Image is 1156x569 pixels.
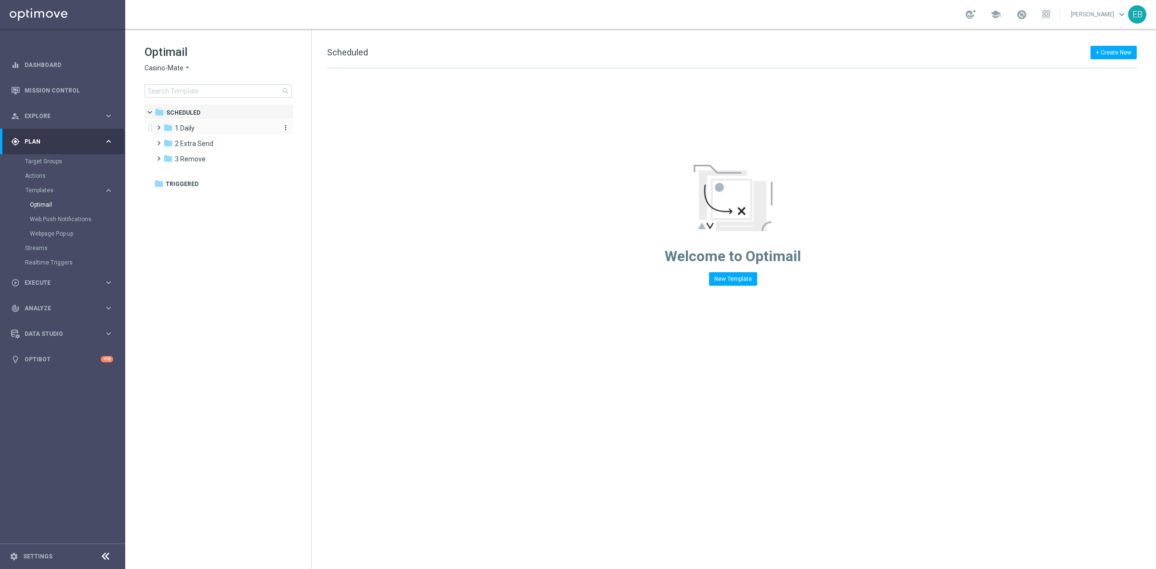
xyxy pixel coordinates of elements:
[25,158,100,165] a: Target Groups
[11,112,114,120] button: person_search Explore keyboard_arrow_right
[30,198,124,212] div: Optimail
[11,278,20,287] i: play_circle_outline
[30,212,124,226] div: Web Push Notifications
[11,52,113,78] div: Dashboard
[709,272,757,286] button: New Template
[11,112,20,120] i: person_search
[1090,46,1137,59] button: + Create New
[280,123,289,132] button: more_vert
[25,259,100,266] a: Realtime Triggers
[25,78,113,103] a: Mission Control
[104,186,113,195] i: keyboard_arrow_right
[990,9,1001,20] span: school
[11,279,114,287] button: play_circle_outline Execute keyboard_arrow_right
[25,154,124,169] div: Target Groups
[144,64,184,73] span: Casino-Mate
[665,248,801,265] span: Welcome to Optimail
[11,61,114,69] button: equalizer Dashboard
[694,165,773,231] img: emptyStateManageTemplates.jpg
[25,241,124,255] div: Streams
[23,554,53,559] a: Settings
[26,187,104,193] div: Templates
[25,183,124,241] div: Templates
[175,139,213,148] span: 2 Extra Send
[25,255,124,270] div: Realtime Triggers
[104,304,113,313] i: keyboard_arrow_right
[144,64,191,73] button: Casino-Mate arrow_drop_down
[11,346,113,372] div: Optibot
[25,346,101,372] a: Optibot
[25,139,104,145] span: Plan
[30,226,124,241] div: Webpage Pop-up
[327,47,368,57] span: Scheduled
[30,215,100,223] a: Web Push Notifications
[144,44,292,60] h1: Optimail
[184,64,191,73] i: arrow_drop_down
[25,331,104,337] span: Data Studio
[104,329,113,338] i: keyboard_arrow_right
[104,111,113,120] i: keyboard_arrow_right
[11,278,104,287] div: Execute
[30,230,100,238] a: Webpage Pop-up
[282,87,289,95] span: search
[25,172,100,180] a: Actions
[104,278,113,287] i: keyboard_arrow_right
[101,356,113,362] div: +10
[175,155,206,163] span: 3 Remove
[25,186,114,194] button: Templates keyboard_arrow_right
[11,137,104,146] div: Plan
[282,124,289,132] i: more_vert
[11,138,114,146] button: gps_fixed Plan keyboard_arrow_right
[25,244,100,252] a: Streams
[11,355,20,364] i: lightbulb
[166,180,198,188] span: Triggered
[11,356,114,363] button: lightbulb Optibot +10
[25,113,104,119] span: Explore
[11,112,104,120] div: Explore
[11,61,20,69] i: equalizer
[1070,7,1128,22] a: [PERSON_NAME]keyboard_arrow_down
[11,304,104,313] div: Analyze
[175,124,195,132] span: 1 Daily
[144,84,292,98] input: Search Template
[30,201,100,209] a: Optimail
[155,107,164,117] i: folder
[25,305,104,311] span: Analyze
[163,123,173,132] i: folder
[1128,5,1146,24] div: EB
[154,179,164,188] i: folder
[11,304,114,312] button: track_changes Analyze keyboard_arrow_right
[10,552,18,561] i: settings
[166,108,200,117] span: Scheduled
[104,137,113,146] i: keyboard_arrow_right
[163,154,173,163] i: folder
[26,187,94,193] span: Templates
[25,280,104,286] span: Execute
[11,87,114,94] button: Mission Control
[11,304,20,313] i: track_changes
[11,330,114,338] button: Data Studio keyboard_arrow_right
[163,138,173,148] i: folder
[25,52,113,78] a: Dashboard
[11,78,113,103] div: Mission Control
[11,330,104,338] div: Data Studio
[1117,9,1127,20] span: keyboard_arrow_down
[25,169,124,183] div: Actions
[11,137,20,146] i: gps_fixed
